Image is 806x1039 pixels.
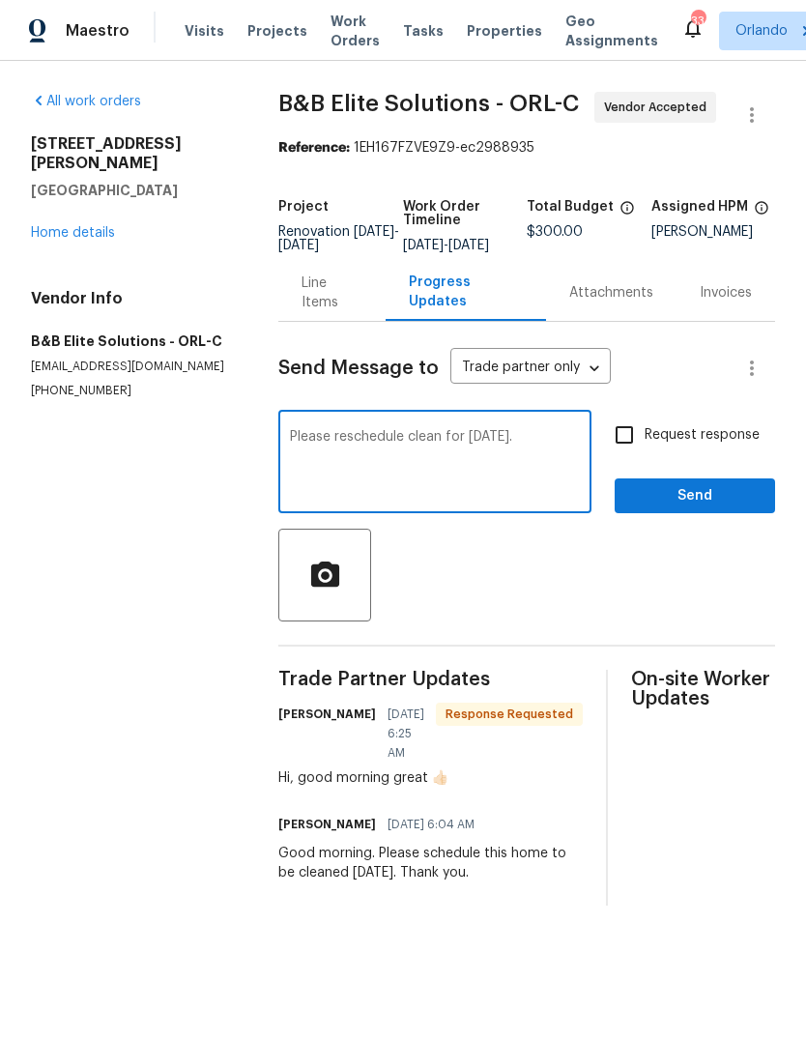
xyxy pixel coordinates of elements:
[278,670,583,689] span: Trade Partner Updates
[278,768,583,788] div: Hi, good morning great 👍🏻
[278,815,376,834] h6: [PERSON_NAME]
[450,353,611,385] div: Trade partner only
[527,200,614,214] h5: Total Budget
[247,21,307,41] span: Projects
[31,289,232,308] h4: Vendor Info
[66,21,130,41] span: Maestro
[735,21,788,41] span: Orlando
[278,359,439,378] span: Send Message to
[619,200,635,225] span: The total cost of line items that have been proposed by Opendoor. This sum includes line items th...
[645,425,760,446] span: Request response
[278,92,579,115] span: B&B Elite Solutions - ORL-C
[615,478,775,514] button: Send
[290,430,580,498] textarea: Please reschedule clean for [DATE].
[403,24,444,38] span: Tasks
[31,134,232,173] h2: [STREET_ADDRESS][PERSON_NAME]
[527,225,583,239] span: $300.00
[278,200,329,214] h5: Project
[278,239,319,252] span: [DATE]
[31,181,232,200] h5: [GEOGRAPHIC_DATA]
[604,98,714,117] span: Vendor Accepted
[403,239,489,252] span: -
[278,225,399,252] span: Renovation
[31,359,232,375] p: [EMAIL_ADDRESS][DOMAIN_NAME]
[438,705,581,724] span: Response Requested
[565,12,658,50] span: Geo Assignments
[651,200,748,214] h5: Assigned HPM
[185,21,224,41] span: Visits
[448,239,489,252] span: [DATE]
[691,12,705,31] div: 33
[630,484,760,508] span: Send
[354,225,394,239] span: [DATE]
[403,239,444,252] span: [DATE]
[31,226,115,240] a: Home details
[31,332,232,351] h5: B&B Elite Solutions - ORL-C
[278,705,376,724] h6: [PERSON_NAME]
[331,12,380,50] span: Work Orders
[403,200,527,227] h5: Work Order Timeline
[569,283,653,303] div: Attachments
[278,225,399,252] span: -
[651,225,775,239] div: [PERSON_NAME]
[631,670,775,708] span: On-site Worker Updates
[302,274,362,312] div: Line Items
[388,705,424,763] span: [DATE] 6:25 AM
[754,200,769,225] span: The hpm assigned to this work order.
[388,815,475,834] span: [DATE] 6:04 AM
[700,283,752,303] div: Invoices
[278,141,350,155] b: Reference:
[467,21,542,41] span: Properties
[31,383,232,399] p: [PHONE_NUMBER]
[31,95,141,108] a: All work orders
[409,273,523,311] div: Progress Updates
[278,138,775,158] div: 1EH167FZVE9Z9-ec2988935
[278,844,583,882] div: Good morning. Please schedule this home to be cleaned [DATE]. Thank you.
